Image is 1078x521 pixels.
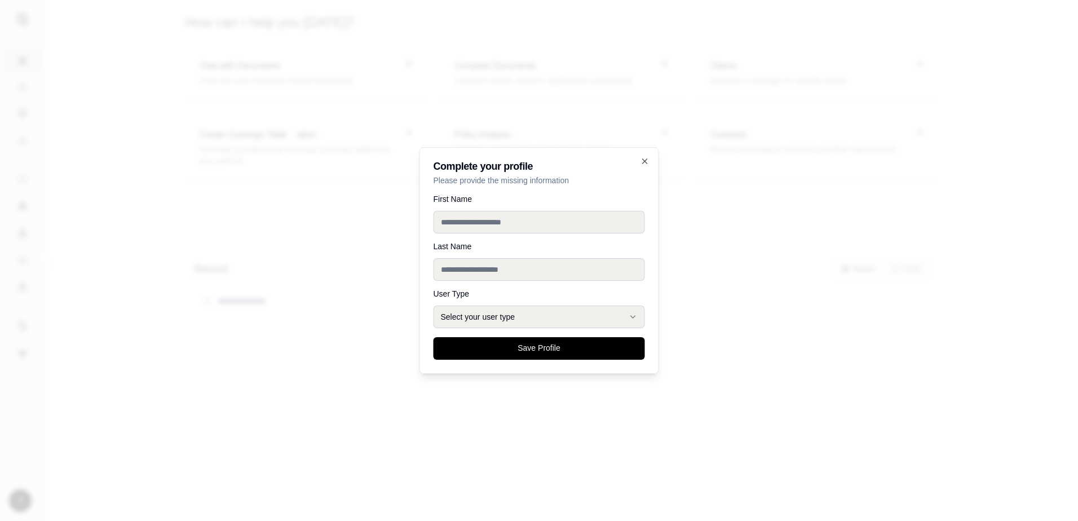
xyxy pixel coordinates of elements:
[434,175,645,186] p: Please provide the missing information
[434,195,645,203] label: First Name
[434,242,645,250] label: Last Name
[434,161,645,171] h2: Complete your profile
[434,337,645,360] button: Save Profile
[434,290,645,298] label: User Type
